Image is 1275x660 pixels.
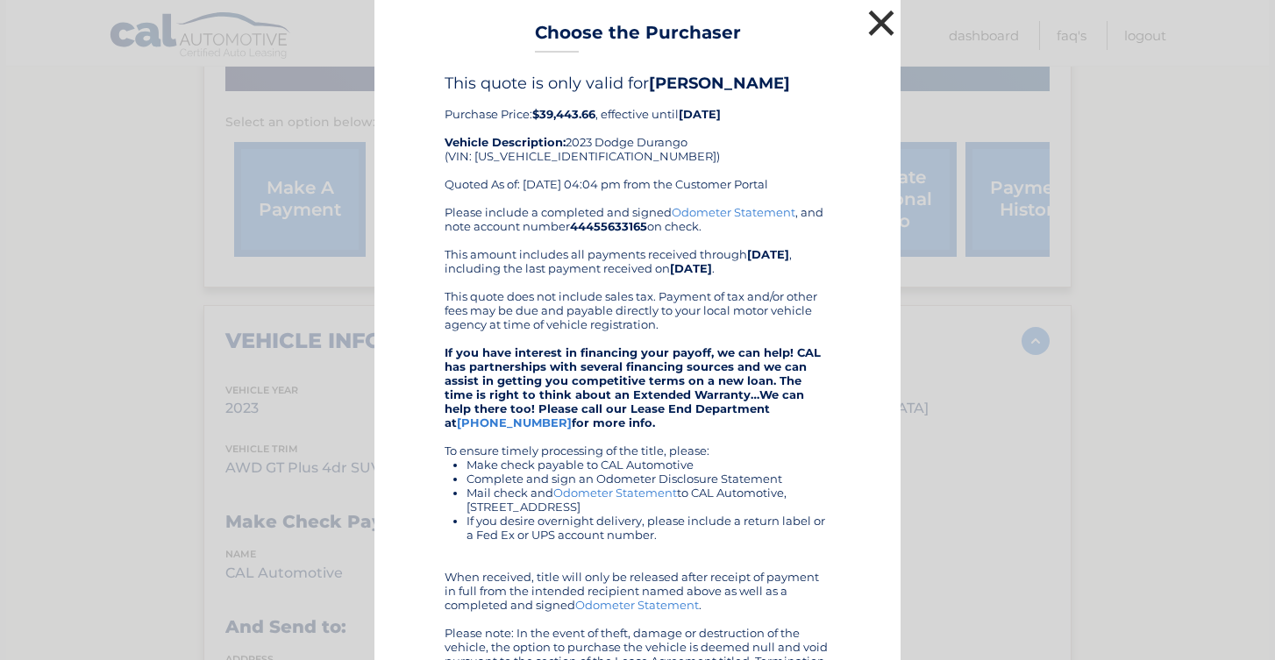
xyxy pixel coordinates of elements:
[747,247,789,261] b: [DATE]
[445,345,821,429] strong: If you have interest in financing your payoff, we can help! CAL has partnerships with several fin...
[445,135,566,149] strong: Vehicle Description:
[679,107,721,121] b: [DATE]
[670,261,712,275] b: [DATE]
[445,74,830,205] div: Purchase Price: , effective until 2023 Dodge Durango (VIN: [US_VEHICLE_IDENTIFICATION_NUMBER]) Qu...
[457,415,572,429] a: [PHONE_NUMBER]
[649,74,790,93] b: [PERSON_NAME]
[467,472,830,486] li: Complete and sign an Odometer Disclosure Statement
[575,598,699,612] a: Odometer Statement
[672,205,795,219] a: Odometer Statement
[864,5,899,40] button: ×
[467,514,830,542] li: If you desire overnight delivery, please include a return label or a Fed Ex or UPS account number.
[532,107,595,121] b: $39,443.66
[535,22,741,53] h3: Choose the Purchaser
[553,486,677,500] a: Odometer Statement
[570,219,647,233] b: 44455633165
[467,486,830,514] li: Mail check and to CAL Automotive, [STREET_ADDRESS]
[467,458,830,472] li: Make check payable to CAL Automotive
[445,74,830,93] h4: This quote is only valid for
